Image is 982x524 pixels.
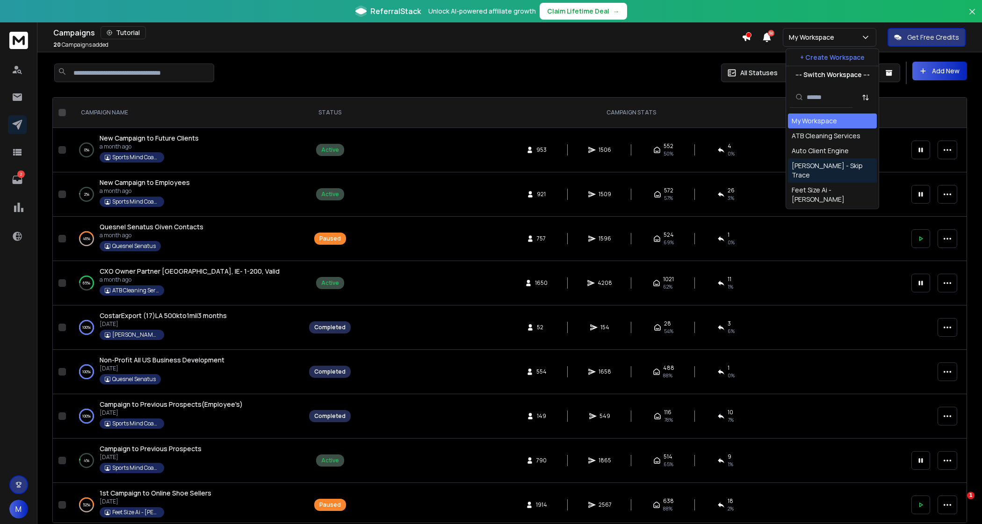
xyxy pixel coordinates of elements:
[112,198,159,205] p: Sports Mind Coach
[370,6,421,17] span: ReferralStack
[536,146,547,154] span: 953
[795,433,982,499] iframe: Intercom notifications message
[314,412,346,420] div: Completed
[728,283,733,290] span: 1 %
[600,324,610,331] span: 154
[70,98,303,128] th: CAMPAIGN NAME
[664,231,674,239] span: 524
[598,279,612,287] span: 4208
[664,327,673,335] span: 54 %
[100,276,280,283] p: a month ago
[70,305,303,350] td: 100%CostarExport (17)LA 500kto1mil3 months[DATE][PERSON_NAME] - Skip Trace
[70,261,303,305] td: 65%CXO Owner Partner [GEOGRAPHIC_DATA], IE- 1-200, Valida month agoATB Cleaning Services
[728,409,733,416] span: 10
[599,191,611,198] span: 1509
[70,172,303,217] td: 2%New Campaign to Employeesa month agoSports Mind Coach
[599,501,612,509] span: 2567
[101,26,146,39] button: Tutorial
[100,489,211,498] a: 1st Campaign to Online Shoe Sellers
[112,464,159,472] p: Sports Mind Coach
[967,492,975,499] span: 1
[82,411,91,421] p: 100 %
[664,409,672,416] span: 116
[100,444,202,453] span: Campaign to Previous Prospects
[8,170,27,189] a: 2
[663,372,672,379] span: 88 %
[112,420,159,427] p: Sports Mind Coach
[856,88,875,106] button: Sort by Sort A-Z
[664,453,672,460] span: 514
[100,232,203,239] p: a month ago
[599,368,611,375] span: 1658
[768,30,774,36] span: 50
[100,178,190,187] a: New Campaign to Employees
[664,320,671,327] span: 28
[663,505,672,512] span: 88 %
[100,143,199,150] p: a month ago
[537,412,546,420] span: 149
[53,41,61,49] span: 20
[321,191,339,198] div: Active
[100,365,224,372] p: [DATE]
[100,355,224,365] a: Non-Profit All US Business Development
[100,222,203,232] a: Quesnel Senatus Given Contacts
[17,170,25,178] p: 2
[53,41,108,49] p: Campaigns added
[800,53,865,62] p: + Create Workspace
[84,190,89,199] p: 2 %
[82,323,91,332] p: 100 %
[664,460,673,468] span: 65 %
[728,460,733,468] span: 1 %
[728,239,735,246] span: 0 %
[740,68,778,78] p: All Statuses
[795,70,870,79] p: --- Switch Workspace ---
[792,185,873,204] div: Feet Size Ai - [PERSON_NAME]
[112,331,159,339] p: [PERSON_NAME] - Skip Trace
[536,457,547,464] span: 790
[100,222,203,231] span: Quesnel Senatus Given Contacts
[664,416,673,424] span: 78 %
[100,453,202,461] p: [DATE]
[728,231,729,239] span: 1
[9,500,28,518] span: M
[537,324,546,331] span: 52
[728,416,734,424] span: 7 %
[912,62,967,80] button: Add New
[70,439,303,483] td: 4%Campaign to Previous Prospects[DATE]Sports Mind Coach
[321,279,339,287] div: Active
[728,372,735,379] span: 0 %
[319,501,341,509] div: Paused
[966,6,978,28] button: Close banner
[792,146,849,156] div: Auto Client Engine
[792,116,837,126] div: My Workspace
[100,311,227,320] span: CostarExport (17)LA 500kto1mil3 months
[728,505,734,512] span: 2 %
[664,187,673,194] span: 572
[728,497,733,505] span: 18
[53,26,742,39] div: Campaigns
[664,150,673,157] span: 50 %
[537,191,546,198] span: 921
[728,320,731,327] span: 3
[663,283,672,290] span: 62 %
[599,235,611,242] span: 1596
[84,456,89,465] p: 4 %
[100,400,243,409] span: Campaign to Previous Prospects(Employee's)
[100,267,280,276] a: CXO Owner Partner [GEOGRAPHIC_DATA], IE- 1-200, Valid
[83,500,90,510] p: 52 %
[84,145,89,155] p: 0 %
[599,457,611,464] span: 1865
[112,154,159,161] p: Sports Mind Coach
[112,287,159,294] p: ATB Cleaning Services
[792,161,873,180] div: [PERSON_NAME] - Skip Trace
[100,134,199,142] span: New Campaign to Future Clients
[728,194,734,202] span: 3 %
[100,444,202,453] a: Campaign to Previous Prospects
[535,279,548,287] span: 1650
[314,324,346,331] div: Completed
[663,364,674,372] span: 488
[599,146,611,154] span: 1506
[100,320,227,328] p: [DATE]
